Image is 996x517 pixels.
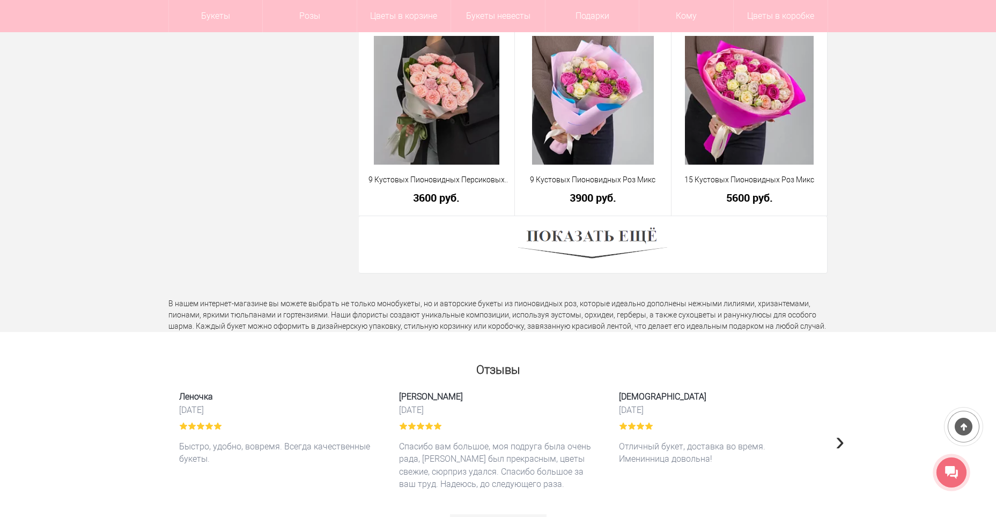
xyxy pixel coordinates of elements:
[179,390,378,403] span: Леночка
[685,36,814,165] img: 15 Кустовых Пионовидных Роз Микс
[619,440,817,466] p: Отличный букет, доставка во время. Именинница довольна!
[518,224,667,265] img: Показать ещё
[179,404,378,416] time: [DATE]
[399,440,597,490] p: Спасибо вам большое, моя подруга была очень рада, [PERSON_NAME] был прекрасным, цветы свежие, сюр...
[836,425,845,456] span: Next
[179,440,378,466] p: Быстро, удобно, вовремя. Всегда качественные букеты.
[366,174,508,186] a: 9 Кустовых Пионовидных Персиковых Роз
[522,192,664,203] a: 3900 руб.
[532,36,653,165] img: 9 Кустовых Пионовидных Роз Микс
[678,174,821,186] a: 15 Кустовых Пионовидных Роз Микс
[366,192,508,203] a: 3600 руб.
[399,404,597,416] time: [DATE]
[168,358,828,376] h2: Отзывы
[619,390,817,403] span: [DEMOGRAPHIC_DATA]
[374,36,499,165] img: 9 Кустовых Пионовидных Персиковых Роз
[522,174,664,186] a: 9 Кустовых Пионовидных Роз Микс
[160,298,836,332] div: В нашем интернет-магазине вы можете выбрать не только монобукеты, но и авторские букеты из пионов...
[678,192,821,203] a: 5600 руб.
[619,404,817,416] time: [DATE]
[399,390,597,403] span: [PERSON_NAME]
[518,240,667,248] a: Показать ещё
